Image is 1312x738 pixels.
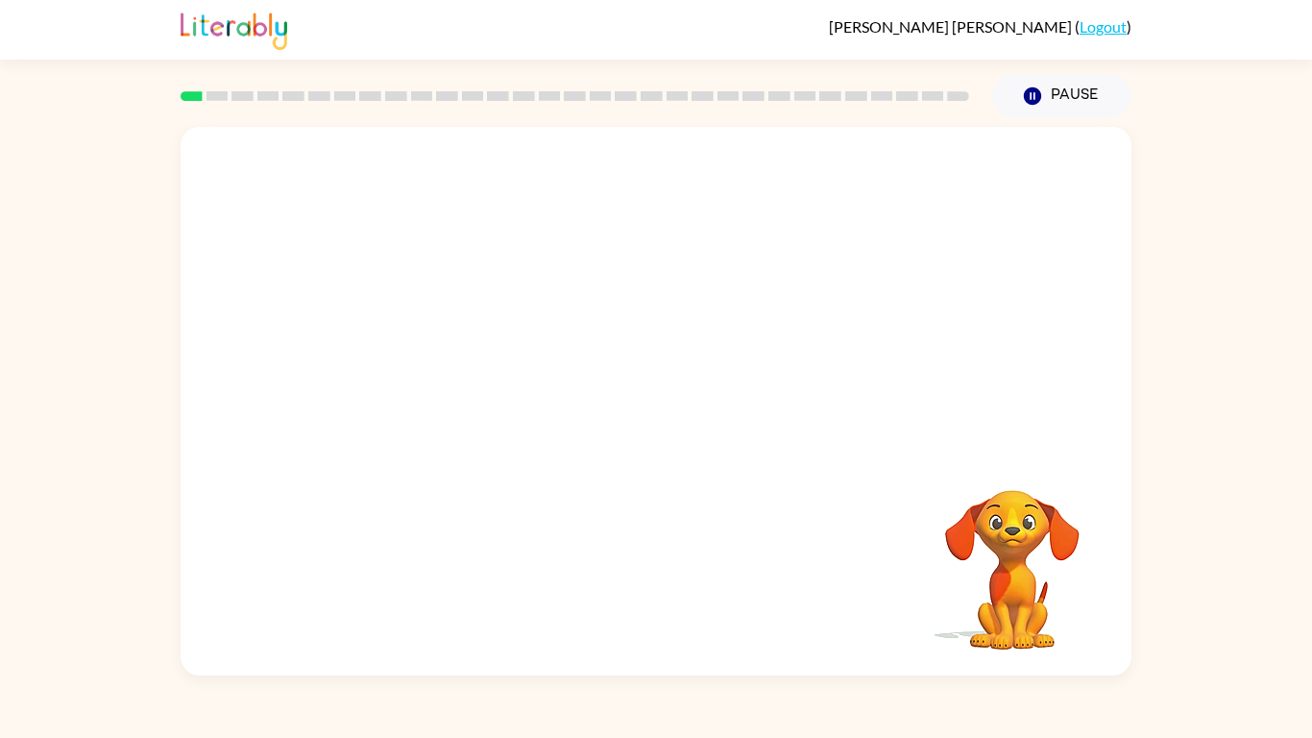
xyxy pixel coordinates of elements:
[829,17,1075,36] span: [PERSON_NAME] [PERSON_NAME]
[181,8,287,50] img: Literably
[829,17,1131,36] div: ( )
[992,74,1131,118] button: Pause
[916,460,1108,652] video: Your browser must support playing .mp4 files to use Literably. Please try using another browser.
[1080,17,1127,36] a: Logout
